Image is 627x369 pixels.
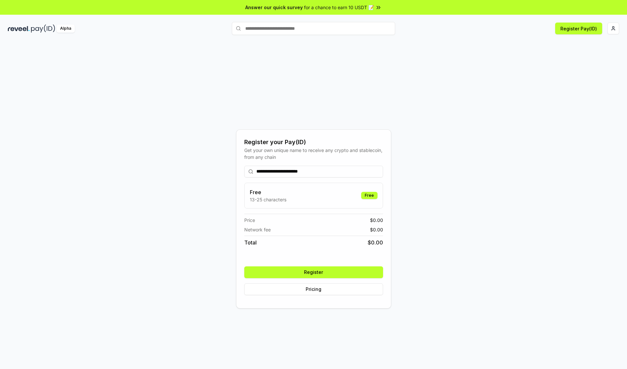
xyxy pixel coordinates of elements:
[56,25,75,33] div: Alpha
[244,226,271,233] span: Network fee
[244,266,383,278] button: Register
[370,217,383,224] span: $ 0.00
[555,23,602,34] button: Register Pay(ID)
[368,239,383,246] span: $ 0.00
[244,239,257,246] span: Total
[245,4,303,11] span: Answer our quick survey
[361,192,378,199] div: Free
[250,196,286,203] p: 13-25 characters
[8,25,30,33] img: reveel_dark
[370,226,383,233] span: $ 0.00
[250,188,286,196] h3: Free
[244,138,383,147] div: Register your Pay(ID)
[31,25,55,33] img: pay_id
[244,217,255,224] span: Price
[304,4,374,11] span: for a chance to earn 10 USDT 📝
[244,283,383,295] button: Pricing
[244,147,383,160] div: Get your own unique name to receive any crypto and stablecoin, from any chain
